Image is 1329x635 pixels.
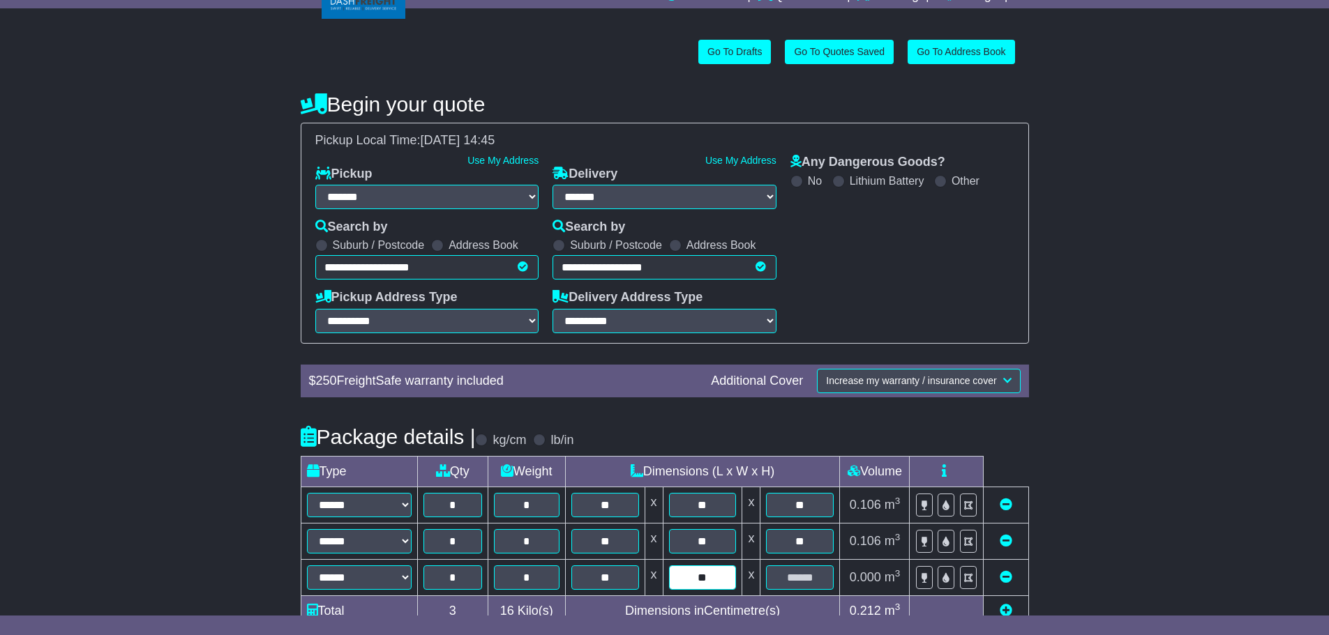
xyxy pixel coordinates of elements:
span: [DATE] 14:45 [421,133,495,147]
span: 0.000 [850,570,881,584]
label: Delivery Address Type [553,290,703,305]
a: Use My Address [705,155,776,166]
span: m [885,604,901,618]
a: Go To Address Book [908,40,1014,64]
a: Go To Quotes Saved [785,40,894,64]
label: lb/in [550,433,573,448]
span: 0.106 [850,498,881,512]
button: Increase my warranty / insurance cover [817,369,1020,393]
label: Delivery [553,167,617,182]
span: 0.106 [850,534,881,548]
h4: Begin your quote [301,93,1029,116]
span: 250 [316,374,337,388]
td: Qty [417,456,488,487]
span: Increase my warranty / insurance cover [826,375,996,386]
td: x [742,523,760,559]
span: m [885,570,901,584]
a: Go To Drafts [698,40,771,64]
td: Weight [488,456,565,487]
td: x [645,523,663,559]
td: Type [301,456,417,487]
td: x [742,559,760,595]
td: Dimensions in Centimetre(s) [565,595,840,626]
label: Pickup Address Type [315,290,458,305]
sup: 3 [895,496,901,506]
td: Dimensions (L x W x H) [565,456,840,487]
td: 3 [417,595,488,626]
a: Use My Address [467,155,539,166]
h4: Package details | [301,425,476,448]
td: x [742,487,760,523]
td: x [645,487,663,523]
a: Remove this item [1000,498,1012,512]
div: $ FreightSafe warranty included [302,374,705,389]
span: 0.212 [850,604,881,618]
span: m [885,498,901,512]
label: Suburb / Postcode [570,238,662,252]
label: Other [952,174,979,188]
td: Kilo(s) [488,595,565,626]
a: Remove this item [1000,534,1012,548]
span: m [885,534,901,548]
label: Search by [553,220,625,235]
div: Additional Cover [704,374,810,389]
label: Pickup [315,167,373,182]
sup: 3 [895,568,901,579]
a: Add new item [1000,604,1012,618]
td: x [645,559,663,595]
label: Search by [315,220,388,235]
label: Suburb / Postcode [333,238,425,252]
label: kg/cm [493,433,526,448]
a: Remove this item [1000,570,1012,584]
label: Address Book [686,238,756,252]
label: No [808,174,822,188]
sup: 3 [895,532,901,542]
label: Lithium Battery [850,174,924,188]
sup: 3 [895,602,901,612]
label: Any Dangerous Goods? [790,155,945,170]
div: Pickup Local Time: [308,133,1021,148]
td: Volume [840,456,910,487]
label: Address Book [449,238,518,252]
span: 16 [500,604,514,618]
td: Total [301,595,417,626]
